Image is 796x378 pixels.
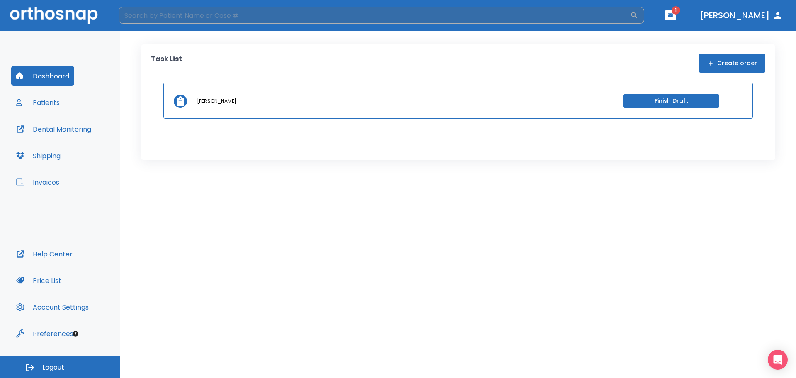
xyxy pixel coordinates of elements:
[151,54,182,73] p: Task List
[11,271,66,290] button: Price List
[672,6,680,15] span: 1
[119,7,630,24] input: Search by Patient Name or Case #
[11,119,96,139] button: Dental Monitoring
[11,324,78,344] button: Preferences
[72,330,79,337] div: Tooltip anchor
[11,244,78,264] button: Help Center
[197,98,237,105] p: [PERSON_NAME]
[11,146,66,166] button: Shipping
[699,54,765,73] button: Create order
[10,7,98,24] img: Orthosnap
[42,363,64,372] span: Logout
[768,350,788,370] div: Open Intercom Messenger
[623,94,719,108] button: Finish Draft
[11,93,65,112] button: Patients
[11,66,74,86] button: Dashboard
[11,297,94,317] button: Account Settings
[696,8,786,23] button: [PERSON_NAME]
[11,172,64,192] button: Invoices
